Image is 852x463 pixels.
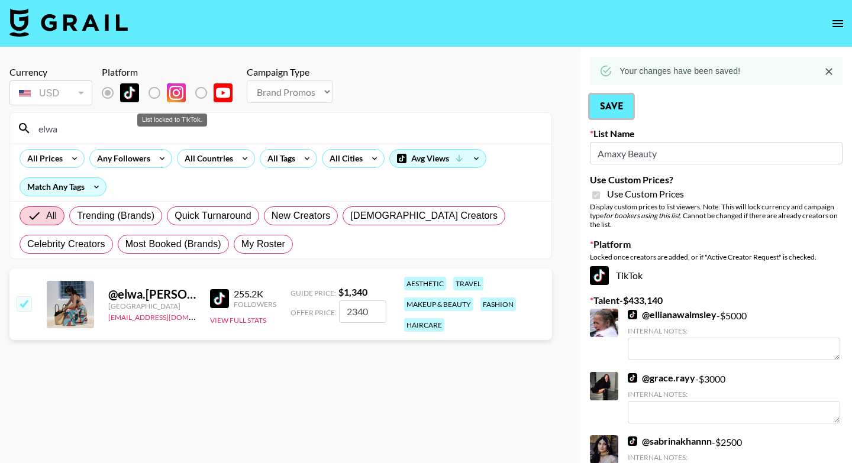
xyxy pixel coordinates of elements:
span: Trending (Brands) [77,209,154,223]
a: @ellianawalmsley [628,309,717,320]
em: for bookers using this list [603,211,680,220]
div: makeup & beauty [404,297,473,311]
img: TikTok [628,436,637,446]
div: Locked once creators are added, or if "Active Creator Request" is checked. [590,252,843,261]
div: List locked to TikTok. [102,80,242,105]
img: TikTok [628,310,637,319]
img: TikTok [120,83,139,102]
button: Save [590,95,633,118]
div: Followers [234,300,276,309]
div: All Cities [322,150,365,167]
div: List locked to TikTok. [137,114,207,127]
button: View Full Stats [210,316,266,325]
div: Match Any Tags [20,178,106,196]
div: Campaign Type [247,66,333,78]
div: TikTok [590,266,843,285]
span: Most Booked (Brands) [125,237,221,251]
span: My Roster [241,237,285,251]
div: All Countries [177,150,235,167]
span: New Creators [272,209,331,223]
div: 255.2K [234,288,276,300]
div: Internal Notes: [628,326,840,335]
div: Currency is locked to USD [9,78,92,108]
img: TikTok [210,289,229,308]
span: [DEMOGRAPHIC_DATA] Creators [350,209,498,223]
img: TikTok [628,373,637,383]
span: Offer Price: [291,308,337,317]
input: Search by User Name [31,119,544,138]
div: Avg Views [390,150,486,167]
div: Currency [9,66,92,78]
div: Platform [102,66,242,78]
div: Internal Notes: [628,390,840,399]
a: @grace.rayy [628,372,695,384]
label: Talent - $ 433,140 [590,294,843,306]
div: fashion [480,297,516,311]
div: travel [453,277,483,290]
div: Any Followers [90,150,153,167]
div: All Prices [20,150,65,167]
a: [EMAIL_ADDRESS][DOMAIN_NAME] [108,310,227,322]
div: Internal Notes: [628,453,840,462]
img: Instagram [167,83,186,102]
div: haircare [404,318,444,332]
div: All Tags [260,150,298,167]
span: Use Custom Prices [607,188,684,200]
div: [GEOGRAPHIC_DATA] [108,302,196,310]
button: Close [820,63,838,80]
span: Celebrity Creators [27,237,105,251]
label: List Name [590,128,843,140]
div: aesthetic [404,277,446,290]
div: Your changes have been saved! [619,60,740,82]
span: Guide Price: [291,289,336,297]
div: - $ 3000 [628,372,840,423]
img: TikTok [590,266,609,285]
img: YouTube [214,83,233,102]
div: USD [12,83,90,103]
strong: $ 1,340 [338,286,367,297]
div: @ elwa.[PERSON_NAME] [108,287,196,302]
img: Grail Talent [9,8,128,37]
label: Platform [590,238,843,250]
button: open drawer [826,12,850,35]
span: All [46,209,57,223]
a: @sabrinakhannn [628,435,712,447]
div: - $ 5000 [628,309,840,360]
span: Quick Turnaround [175,209,251,223]
div: Display custom prices to list viewers. Note: This will lock currency and campaign type . Cannot b... [590,202,843,229]
input: 1,340 [339,300,386,323]
label: Use Custom Prices? [590,174,843,186]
